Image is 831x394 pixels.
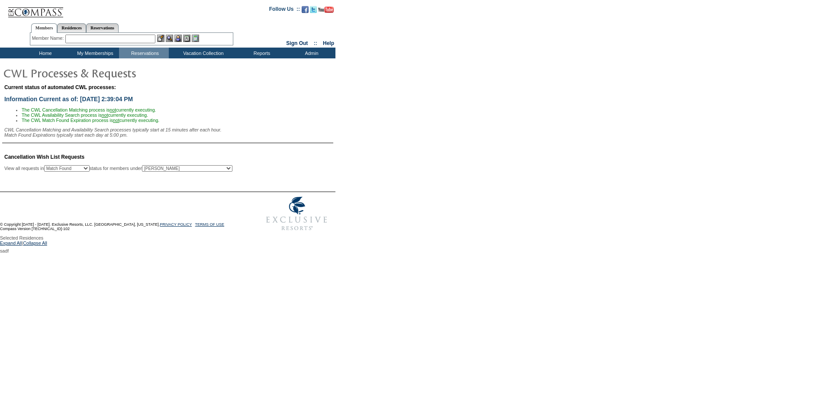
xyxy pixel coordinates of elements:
a: Sign Out [286,40,308,46]
a: TERMS OF USE [195,222,225,227]
u: not [102,112,108,118]
a: Help [323,40,334,46]
div: View all requests in status for members under [4,165,232,172]
a: Members [31,23,58,33]
td: Home [19,48,69,58]
a: Residences [57,23,86,32]
td: Admin [286,48,335,58]
u: not [113,118,119,123]
a: Follow us on Twitter [310,9,317,14]
a: Reservations [86,23,119,32]
td: My Memberships [69,48,119,58]
img: b_calculator.gif [192,35,199,42]
td: Vacation Collection [169,48,236,58]
img: b_edit.gif [157,35,164,42]
img: Impersonate [174,35,182,42]
span: The CWL Cancellation Matching process is currently executing. [22,107,156,112]
div: CWL Cancellation Matching and Availability Search processes typically start at 15 minutes after e... [4,127,333,138]
img: View [166,35,173,42]
a: Collapse All [23,240,47,248]
span: The CWL Match Found Expiration process is currently executing. [22,118,159,123]
span: Current status of automated CWL processes: [4,84,116,90]
img: Follow us on Twitter [310,6,317,13]
td: Follow Us :: [269,5,300,16]
td: Reports [236,48,286,58]
a: Become our fan on Facebook [302,9,309,14]
td: Reservations [119,48,169,58]
span: Information Current as of: [DATE] 2:39:04 PM [4,96,133,103]
img: Become our fan on Facebook [302,6,309,13]
span: The CWL Availability Search process is currently executing. [22,112,148,118]
u: not [110,107,116,112]
img: Subscribe to our YouTube Channel [318,6,334,13]
a: PRIVACY POLICY [160,222,192,227]
span: Cancellation Wish List Requests [4,154,84,160]
a: Subscribe to our YouTube Channel [318,9,334,14]
div: Member Name: [32,35,65,42]
img: Exclusive Resorts [258,192,335,235]
img: Reservations [183,35,190,42]
span: :: [314,40,317,46]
